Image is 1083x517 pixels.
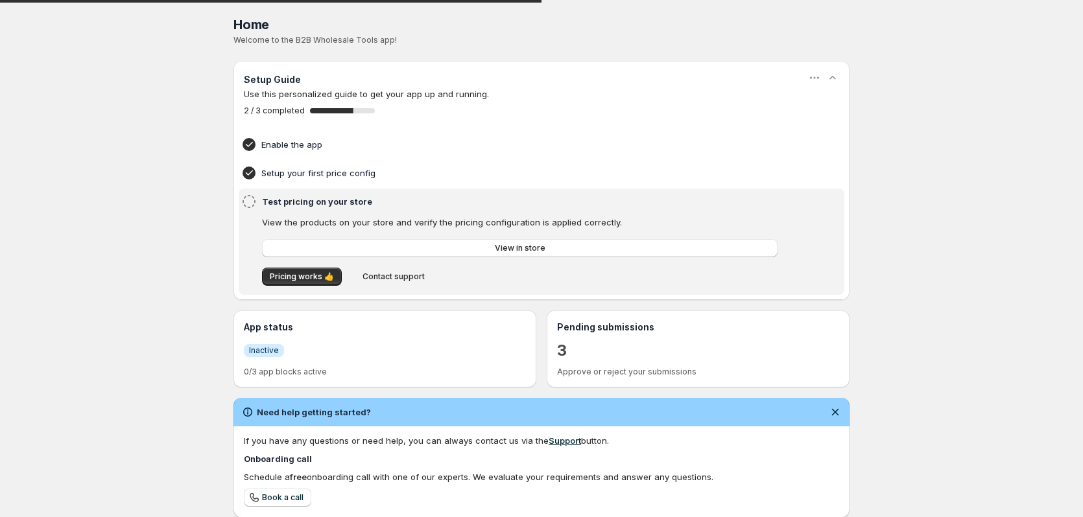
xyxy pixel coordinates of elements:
button: Contact support [355,268,433,286]
span: Home [233,17,269,32]
h4: Onboarding call [244,452,839,465]
button: Dismiss notification [826,403,844,421]
div: If you have any questions or need help, you can always contact us via the button. [244,434,839,447]
h4: Enable the app [261,138,781,151]
p: Approve or reject your submissions [557,367,839,377]
p: View the products on your store and verify the pricing configuration is applied correctly. [262,216,778,229]
a: Book a call [244,488,311,507]
a: 3 [557,340,567,361]
h3: App status [244,321,526,334]
a: InfoInactive [244,343,284,357]
a: View in store [262,239,778,257]
span: 2 / 3 completed [244,106,305,116]
span: View in store [495,243,545,253]
span: Contact support [363,271,425,282]
a: Support [549,435,581,446]
div: Schedule a onboarding call with one of our experts. We evaluate your requirements and answer any ... [244,470,839,483]
h4: Test pricing on your store [262,195,781,208]
p: 0/3 app blocks active [244,367,526,377]
h3: Pending submissions [557,321,839,334]
p: Use this personalized guide to get your app up and running. [244,87,839,100]
span: Pricing works 👍 [270,271,334,282]
b: free [290,472,307,482]
button: Pricing works 👍 [262,268,342,286]
span: Inactive [249,345,279,356]
h3: Setup Guide [244,73,301,86]
p: Welcome to the B2B Wholesale Tools app! [233,35,850,45]
h4: Setup your first price config [261,167,781,179]
span: Book a call [262,492,303,503]
h2: Need help getting started? [257,406,371,419]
